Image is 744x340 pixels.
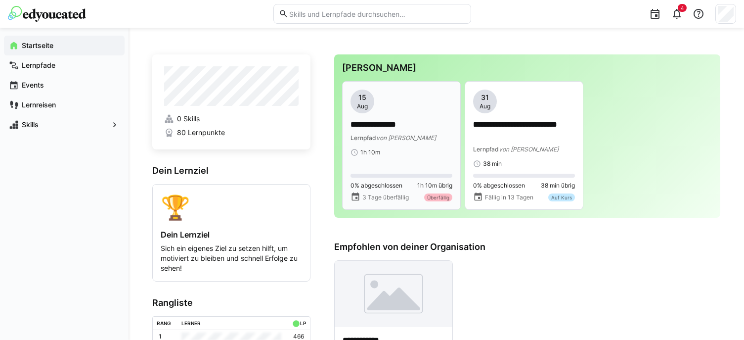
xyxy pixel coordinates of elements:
[161,193,302,222] div: 🏆
[485,194,533,201] span: Fällig in 13 Tagen
[480,102,490,110] span: Aug
[483,160,502,168] span: 38 min
[376,134,436,142] span: von [PERSON_NAME]
[499,146,559,153] span: von [PERSON_NAME]
[473,182,525,190] span: 0% abgeschlossen
[424,194,452,201] div: Überfällig
[288,9,465,18] input: Skills und Lernpfade durchsuchen…
[181,320,201,326] div: Lerner
[177,114,200,124] span: 0 Skills
[358,93,366,102] span: 15
[300,320,306,326] div: LP
[335,261,452,327] img: image
[541,182,575,190] span: 38 min übrig
[342,62,712,73] h3: [PERSON_NAME]
[152,297,310,308] h3: Rangliste
[362,194,409,201] span: 3 Tage überfällig
[481,93,489,102] span: 31
[548,194,575,201] div: Auf Kurs
[334,242,720,252] h3: Empfohlen von deiner Organisation
[157,320,171,326] div: Rang
[152,165,310,176] h3: Dein Lernziel
[350,182,402,190] span: 0% abgeschlossen
[161,243,302,273] p: Sich ein eigenes Ziel zu setzen hilft, um motiviert zu bleiben und schnell Erfolge zu sehen!
[350,134,376,142] span: Lernpfad
[161,230,302,240] h4: Dein Lernziel
[360,148,380,156] span: 1h 10m
[681,5,684,11] span: 4
[164,114,299,124] a: 0 Skills
[177,128,225,138] span: 80 Lernpunkte
[417,182,452,190] span: 1h 10m übrig
[357,102,368,110] span: Aug
[473,146,499,153] span: Lernpfad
